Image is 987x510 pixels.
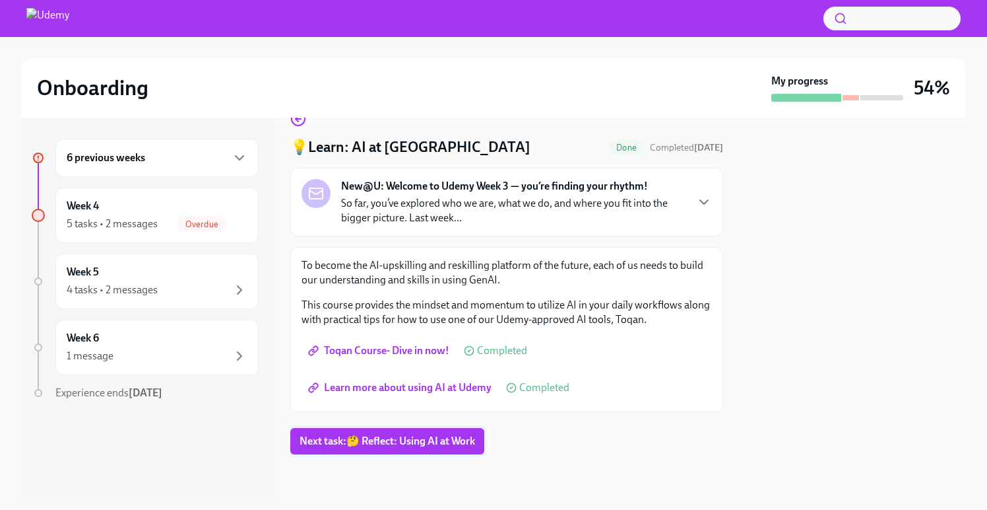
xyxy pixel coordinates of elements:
[477,346,527,356] span: Completed
[32,320,259,375] a: Week 61 message
[37,75,148,101] h2: Onboarding
[177,219,226,229] span: Overdue
[67,349,113,363] div: 1 message
[26,8,69,29] img: Udemy
[311,381,492,394] span: Learn more about using AI at Udemy
[32,254,259,309] a: Week 54 tasks • 2 messages
[32,188,259,243] a: Week 45 tasks • 2 messagesOverdue
[311,344,449,357] span: Toqan Course- Dive in now!
[290,137,530,157] h4: 💡Learn: AI at [GEOGRAPHIC_DATA]
[300,435,475,448] span: Next task : 🤔 Reflect: Using AI at Work
[67,265,99,279] h6: Week 5
[694,142,723,153] strong: [DATE]
[67,151,145,165] h6: 6 previous weeks
[302,258,712,287] p: To become the AI-upskilling and reskilling platform of the future, each of us needs to build our ...
[67,217,158,231] div: 5 tasks • 2 messages
[650,141,723,154] span: October 1st, 2025 12:31
[608,143,645,153] span: Done
[914,76,950,100] h3: 54%
[55,139,259,177] div: 6 previous weeks
[290,428,484,455] button: Next task:🤔 Reflect: Using AI at Work
[302,375,501,401] a: Learn more about using AI at Udemy
[55,386,162,399] span: Experience ends
[67,199,99,213] h6: Week 4
[129,386,162,399] strong: [DATE]
[771,74,828,89] strong: My progress
[341,196,685,225] p: So far, you’ve explored who we are, what we do, and where you fit into the bigger picture. Last w...
[67,331,99,346] h6: Week 6
[341,179,648,194] strong: New@U: Welcome to Udemy Week 3 — you’re finding your rhythm!
[302,338,459,364] a: Toqan Course- Dive in now!
[519,382,569,393] span: Completed
[302,298,712,327] p: This course provides the mindset and momentum to utilize AI in your daily workflows along with pr...
[650,142,723,153] span: Completed
[67,283,158,297] div: 4 tasks • 2 messages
